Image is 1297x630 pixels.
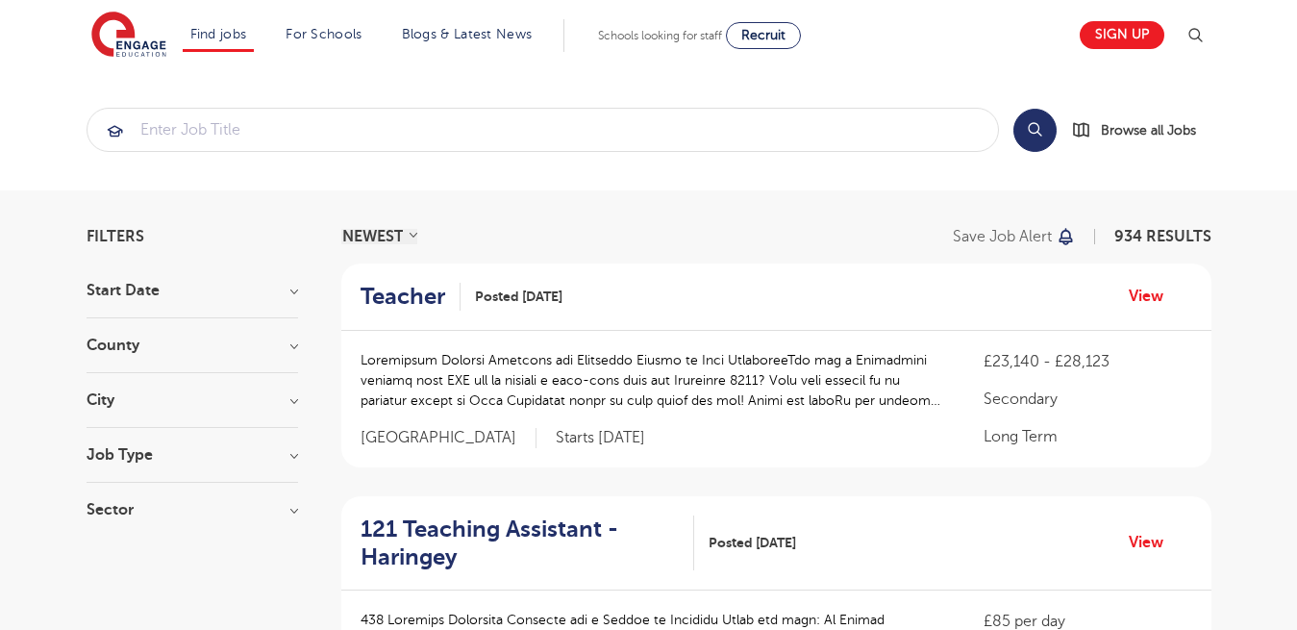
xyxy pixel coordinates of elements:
[741,28,786,42] span: Recruit
[726,22,801,49] a: Recruit
[1080,21,1164,49] a: Sign up
[402,27,533,41] a: Blogs & Latest News
[475,287,562,307] span: Posted [DATE]
[709,533,796,553] span: Posted [DATE]
[1129,530,1178,555] a: View
[87,338,298,353] h3: County
[87,447,298,463] h3: Job Type
[361,350,946,411] p: Loremipsum Dolorsi Ametcons adi Elitseddo Eiusmo te Inci UtlaboreeTdo mag a Enimadmini veniamq no...
[91,12,166,60] img: Engage Education
[984,425,1191,448] p: Long Term
[984,350,1191,373] p: £23,140 - £28,123
[953,229,1052,244] p: Save job alert
[556,428,645,448] p: Starts [DATE]
[361,516,680,571] h2: 121 Teaching Assistant - Haringey
[87,392,298,408] h3: City
[361,428,536,448] span: [GEOGRAPHIC_DATA]
[361,516,695,571] a: 121 Teaching Assistant - Haringey
[87,283,298,298] h3: Start Date
[1129,284,1178,309] a: View
[361,283,461,311] a: Teacher
[190,27,247,41] a: Find jobs
[1013,109,1057,152] button: Search
[1072,119,1211,141] a: Browse all Jobs
[87,108,999,152] div: Submit
[953,229,1077,244] button: Save job alert
[286,27,362,41] a: For Schools
[984,388,1191,411] p: Secondary
[87,502,298,517] h3: Sector
[361,283,445,311] h2: Teacher
[1101,119,1196,141] span: Browse all Jobs
[87,229,144,244] span: Filters
[598,29,722,42] span: Schools looking for staff
[1114,228,1211,245] span: 934 RESULTS
[87,109,998,151] input: Submit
